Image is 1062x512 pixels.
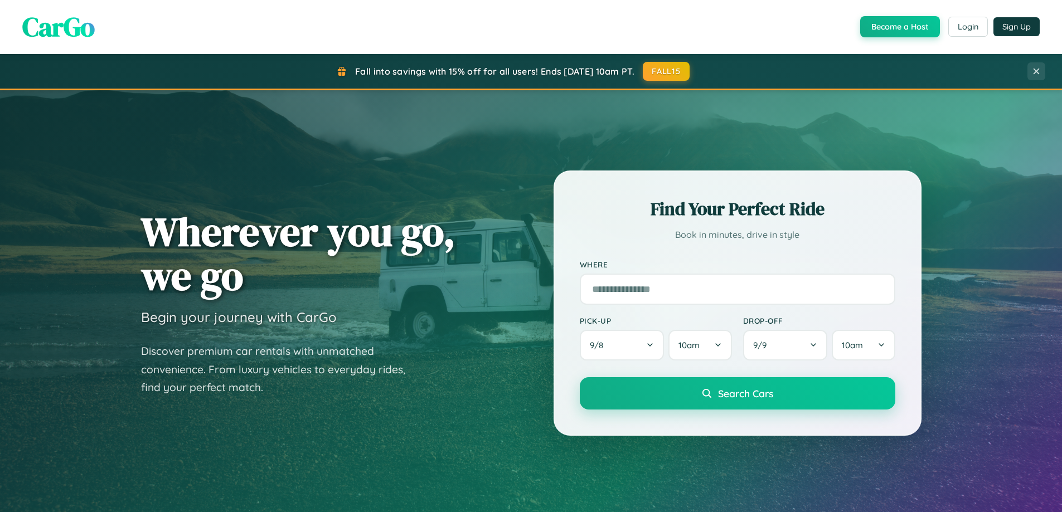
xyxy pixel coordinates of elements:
[668,330,731,360] button: 10am
[948,17,988,37] button: Login
[580,316,732,325] label: Pick-up
[580,377,895,409] button: Search Cars
[580,260,895,269] label: Where
[678,340,700,350] span: 10am
[141,309,337,325] h3: Begin your journey with CarGo
[580,227,895,243] p: Book in minutes, drive in style
[141,342,420,397] p: Discover premium car rentals with unmatched convenience. From luxury vehicles to everyday rides, ...
[590,340,609,350] span: 9 / 8
[643,62,690,81] button: FALL15
[832,330,895,360] button: 10am
[141,209,455,298] h1: Wherever you go, we go
[355,66,634,77] span: Fall into savings with 15% off for all users! Ends [DATE] 10am PT.
[842,340,863,350] span: 10am
[743,330,828,360] button: 9/9
[718,387,773,399] span: Search Cars
[22,8,95,45] span: CarGo
[993,17,1040,36] button: Sign Up
[580,330,665,360] button: 9/8
[743,316,895,325] label: Drop-off
[860,16,940,37] button: Become a Host
[580,197,895,221] h2: Find Your Perfect Ride
[753,340,772,350] span: 9 / 9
